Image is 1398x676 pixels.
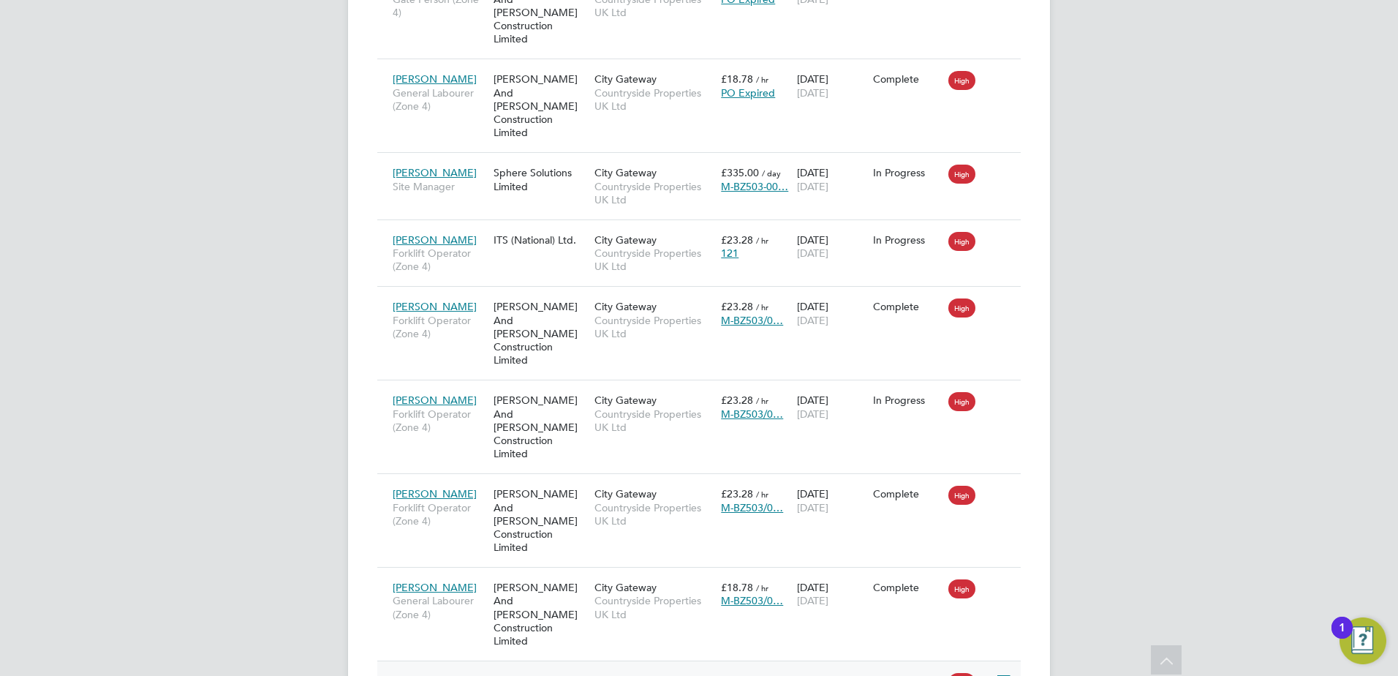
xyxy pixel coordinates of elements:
span: M-BZ503/0… [721,408,783,421]
span: Site Manager [393,180,486,193]
div: In Progress [873,394,942,407]
span: [DATE] [797,86,828,99]
span: £18.78 [721,72,753,86]
span: High [948,298,975,318]
div: [DATE] [793,226,869,267]
span: / hr [756,582,768,593]
div: [PERSON_NAME] And [PERSON_NAME] Construction Limited [490,386,591,467]
span: Countryside Properties UK Ltd [594,86,714,113]
button: Open Resource Center, 1 new notification [1340,617,1386,664]
span: [PERSON_NAME] [393,487,477,500]
span: £23.28 [721,233,753,247]
span: City Gateway [594,394,657,407]
span: [PERSON_NAME] [393,233,477,247]
span: / hr [756,489,768,500]
span: [DATE] [797,408,828,421]
div: [PERSON_NAME] And [PERSON_NAME] Construction Limited [490,293,591,374]
div: [PERSON_NAME] And [PERSON_NAME] Construction Limited [490,65,591,146]
span: [DATE] [797,180,828,193]
div: ITS (National) Ltd. [490,226,591,254]
a: [PERSON_NAME]Forklift Operator (Zone 4)[PERSON_NAME] And [PERSON_NAME] Construction LimitedCity G... [389,479,1021,492]
div: Complete [873,72,942,86]
div: [DATE] [793,480,869,521]
span: General Labourer (Zone 4) [393,594,486,620]
span: [DATE] [797,247,828,260]
div: [DATE] [793,159,869,200]
span: High [948,232,975,251]
span: General Labourer (Zone 4) [393,86,486,113]
span: / hr [756,395,768,406]
div: [DATE] [793,574,869,615]
span: High [948,71,975,90]
span: [PERSON_NAME] [393,300,477,313]
span: £18.78 [721,581,753,594]
a: [PERSON_NAME]Forklift Operator (Zone 4)[PERSON_NAME] And [PERSON_NAME] Construction LimitedCity G... [389,292,1021,304]
span: / hr [756,301,768,312]
span: / hr [756,74,768,85]
span: M-BZ503/0… [721,314,783,327]
a: [PERSON_NAME]Forklift Operator (Zone 4)ITS (National) Ltd.City GatewayCountryside Properties UK L... [389,225,1021,238]
span: City Gateway [594,166,657,179]
span: [DATE] [797,314,828,327]
span: Countryside Properties UK Ltd [594,501,714,527]
span: 121 [721,247,738,260]
div: [DATE] [793,386,869,427]
span: [DATE] [797,594,828,607]
span: City Gateway [594,72,657,86]
span: [DATE] [797,501,828,514]
div: Complete [873,300,942,313]
div: Sphere Solutions Limited [490,159,591,200]
div: In Progress [873,233,942,247]
span: [PERSON_NAME] [393,394,477,407]
div: [DATE] [793,65,869,106]
span: Forklift Operator (Zone 4) [393,501,486,527]
div: 1 [1339,628,1345,647]
span: £23.28 [721,394,753,407]
span: High [948,165,975,184]
a: [PERSON_NAME]Site ManagerSphere Solutions LimitedCity GatewayCountryside Properties UK Ltd£335.00... [389,158,1021,170]
span: City Gateway [594,581,657,594]
span: Countryside Properties UK Ltd [594,408,714,434]
span: High [948,579,975,598]
span: Countryside Properties UK Ltd [594,314,714,340]
span: M-BZ503/0… [721,594,783,607]
span: City Gateway [594,300,657,313]
span: [PERSON_NAME] [393,166,477,179]
span: £23.28 [721,487,753,500]
span: PO Expired [721,86,775,99]
span: / hr [756,235,768,246]
span: / day [762,168,781,179]
div: Complete [873,581,942,594]
span: Countryside Properties UK Ltd [594,594,714,620]
span: Countryside Properties UK Ltd [594,180,714,206]
span: Forklift Operator (Zone 4) [393,408,486,434]
span: M-BZ503/0… [721,501,783,514]
a: [PERSON_NAME]General Labourer (Zone 4)[PERSON_NAME] And [PERSON_NAME] Construction LimitedCity Ga... [389,573,1021,585]
span: High [948,486,975,505]
div: In Progress [873,166,942,179]
span: £335.00 [721,166,759,179]
span: [PERSON_NAME] [393,581,477,594]
span: £23.28 [721,300,753,313]
span: Forklift Operator (Zone 4) [393,314,486,340]
div: [PERSON_NAME] And [PERSON_NAME] Construction Limited [490,574,591,655]
div: [DATE] [793,293,869,334]
a: [PERSON_NAME]General Labourer (Zone 4)[PERSON_NAME] And [PERSON_NAME] Construction LimitedCity Ga... [389,64,1021,77]
span: Countryside Properties UK Ltd [594,247,714,273]
div: Complete [873,487,942,500]
span: M-BZ503-00… [721,180,788,193]
span: High [948,392,975,411]
span: Forklift Operator (Zone 4) [393,247,486,273]
span: [PERSON_NAME] [393,72,477,86]
div: [PERSON_NAME] And [PERSON_NAME] Construction Limited [490,480,591,561]
a: [PERSON_NAME]Forklift Operator (Zone 4)[PERSON_NAME] And [PERSON_NAME] Construction LimitedCity G... [389,386,1021,398]
span: City Gateway [594,487,657,500]
span: City Gateway [594,233,657,247]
